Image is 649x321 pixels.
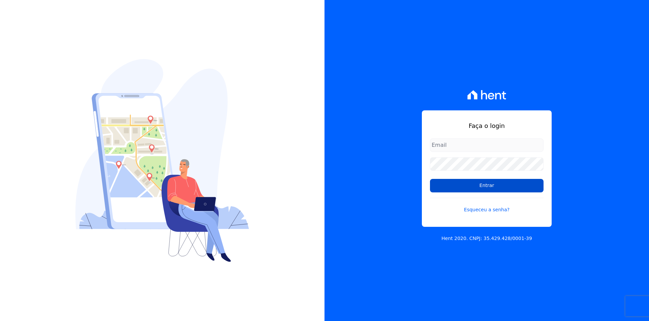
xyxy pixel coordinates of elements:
[430,198,544,213] a: Esqueceu a senha?
[430,138,544,152] input: Email
[441,235,532,242] p: Hent 2020. CNPJ: 35.429.428/0001-39
[430,179,544,192] input: Entrar
[75,59,249,262] img: Login
[430,121,544,130] h1: Faça o login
